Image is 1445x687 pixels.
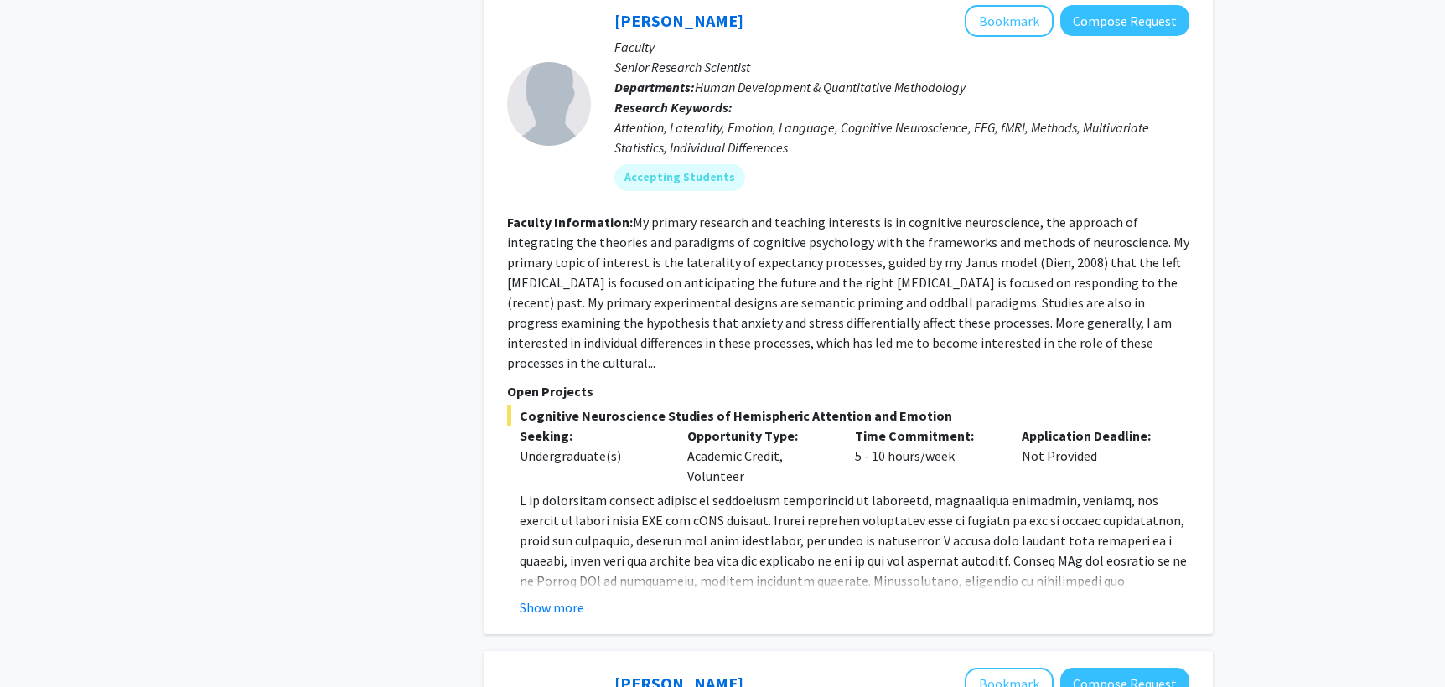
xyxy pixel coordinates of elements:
[13,612,71,674] iframe: Chat
[965,5,1054,37] button: Add Joseph Dien to Bookmarks
[687,426,830,446] p: Opportunity Type:
[520,597,584,617] button: Show more
[614,164,745,191] mat-chip: Accepting Students
[614,99,733,116] b: Research Keywords:
[614,117,1189,158] div: Attention, Laterality, Emotion, Language, Cognitive Neuroscience, EEG, fMRI, Methods, Multivariat...
[855,426,997,446] p: Time Commitment:
[507,405,1189,426] span: Cognitive Neuroscience Studies of Hemispheric Attention and Emotion
[520,446,662,466] div: Undergraduate(s)
[695,79,966,96] span: Human Development & Quantitative Methodology
[1060,5,1189,36] button: Compose Request to Joseph Dien
[614,37,1189,57] p: Faculty
[614,10,743,31] a: [PERSON_NAME]
[675,426,842,486] div: Academic Credit, Volunteer
[842,426,1010,486] div: 5 - 10 hours/week
[1009,426,1177,486] div: Not Provided
[614,79,695,96] b: Departments:
[507,381,1189,401] p: Open Projects
[1022,426,1164,446] p: Application Deadline:
[520,426,662,446] p: Seeking:
[614,57,1189,77] p: Senior Research Scientist
[507,214,1189,371] fg-read-more: My primary research and teaching interests is in cognitive neuroscience, the approach of integrat...
[507,214,633,230] b: Faculty Information:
